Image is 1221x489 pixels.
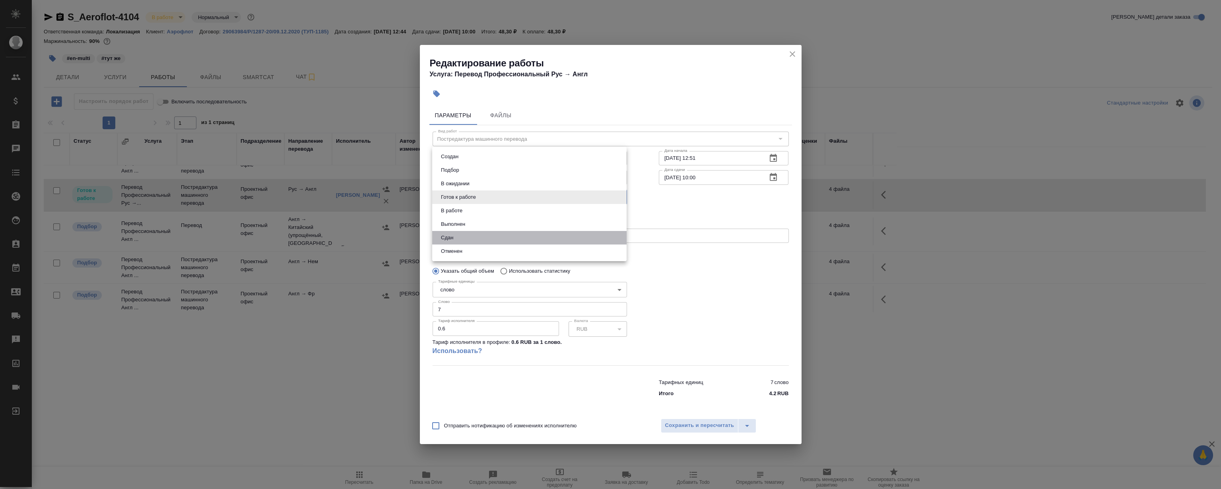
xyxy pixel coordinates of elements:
[439,166,462,175] button: Подбор
[439,233,456,242] button: Сдан
[439,206,465,215] button: В работе
[439,179,472,188] button: В ожидании
[439,152,461,161] button: Создан
[439,220,468,229] button: Выполнен
[439,193,478,202] button: Готов к работе
[439,247,465,256] button: Отменен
